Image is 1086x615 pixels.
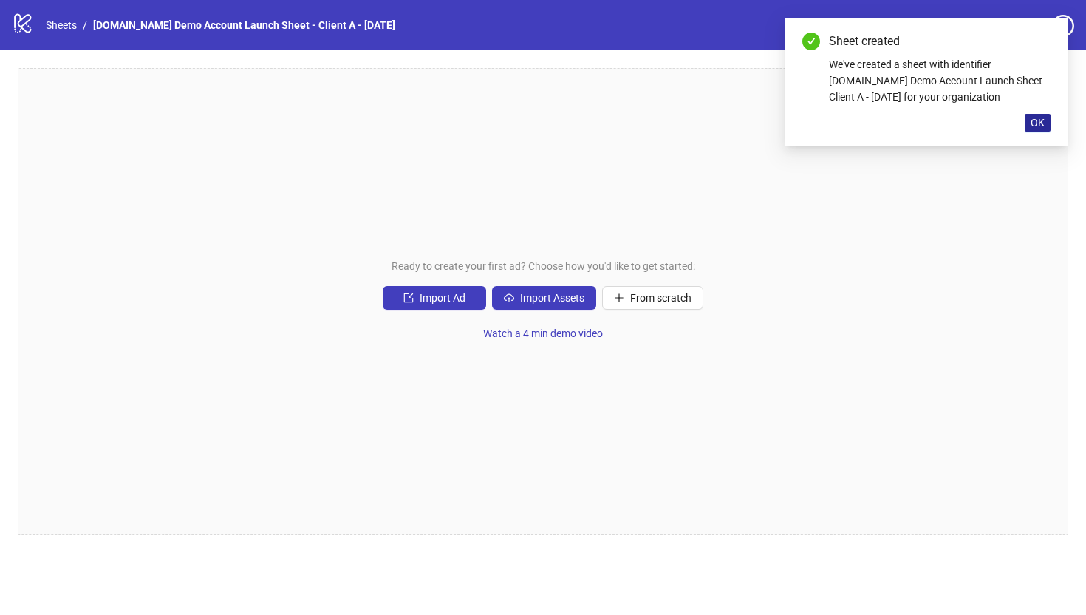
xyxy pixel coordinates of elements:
a: [DOMAIN_NAME] Demo Account Launch Sheet - Client A - [DATE] [90,17,398,33]
span: cloud-upload [504,293,514,303]
a: Sheets [43,17,80,33]
div: Sheet created [829,33,1051,50]
span: From scratch [630,292,691,304]
li: / [83,17,87,33]
span: import [403,293,414,303]
button: Import Assets [492,286,596,310]
span: Watch a 4 min demo video [483,327,603,339]
span: Import Ad [420,292,465,304]
button: From scratch [602,286,703,310]
span: Ready to create your first ad? Choose how you'd like to get started: [392,258,695,274]
span: plus [614,293,624,303]
div: We've created a sheet with identifier [DOMAIN_NAME] Demo Account Launch Sheet - Client A - [DATE]... [829,56,1051,105]
button: OK [1025,114,1051,132]
a: Settings [969,15,1046,38]
button: Import Ad [383,286,486,310]
a: Close [1034,33,1051,49]
span: question-circle [1052,15,1074,37]
span: check-circle [802,33,820,50]
span: Import Assets [520,292,584,304]
button: Watch a 4 min demo video [471,322,615,345]
span: OK [1031,117,1045,129]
